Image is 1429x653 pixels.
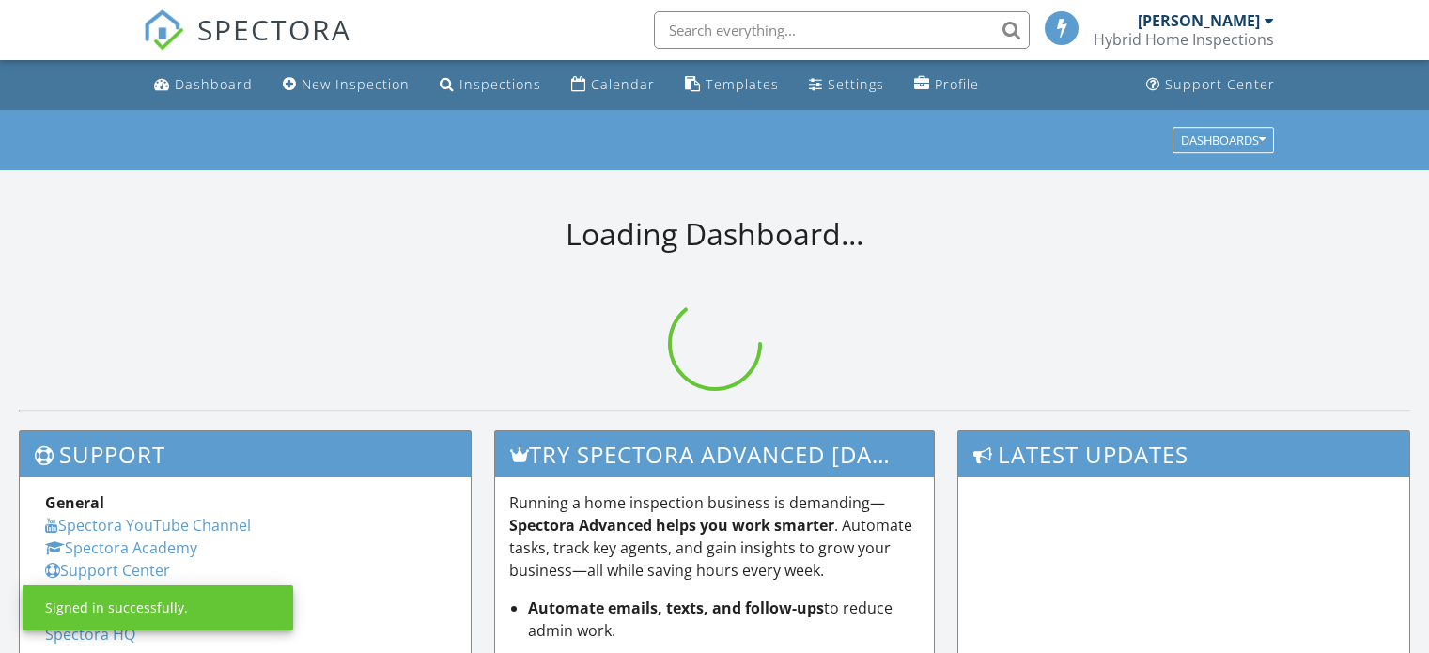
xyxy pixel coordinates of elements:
a: Templates [677,68,786,102]
div: Inspections [459,75,541,93]
div: Dashboards [1181,133,1266,147]
img: The Best Home Inspection Software - Spectora [143,9,184,51]
li: to reduce admin work. [528,597,921,642]
div: Dashboard [175,75,253,93]
div: Signed in successfully. [45,599,188,617]
h3: Support [20,431,471,477]
strong: Automate emails, texts, and follow-ups [528,598,824,618]
div: Calendar [591,75,655,93]
strong: Spectora Advanced helps you work smarter [509,515,834,536]
input: Search everything... [654,11,1030,49]
span: SPECTORA [197,9,351,49]
a: Support Center [45,560,170,581]
div: [PERSON_NAME] [1138,11,1260,30]
a: Spectora Academy [45,537,197,558]
a: Spectora HQ [45,624,135,645]
div: Profile [935,75,979,93]
p: Running a home inspection business is demanding— . Automate tasks, track key agents, and gain ins... [509,491,921,582]
h3: Latest Updates [958,431,1409,477]
button: Dashboards [1173,127,1274,153]
a: Settings [801,68,892,102]
a: Calendar [564,68,662,102]
strong: General [45,492,104,513]
div: New Inspection [302,75,410,93]
a: Company Profile [907,68,986,102]
a: New Inspection [275,68,417,102]
a: SPECTORA [143,25,351,65]
a: Dashboard [147,68,260,102]
a: Support Center [1139,68,1282,102]
a: Inspections [432,68,549,102]
div: Hybrid Home Inspections [1094,30,1274,49]
div: Settings [828,75,884,93]
div: Support Center [1165,75,1275,93]
h3: Try spectora advanced [DATE] [495,431,935,477]
a: Spectora YouTube Channel [45,515,251,536]
div: Templates [706,75,779,93]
